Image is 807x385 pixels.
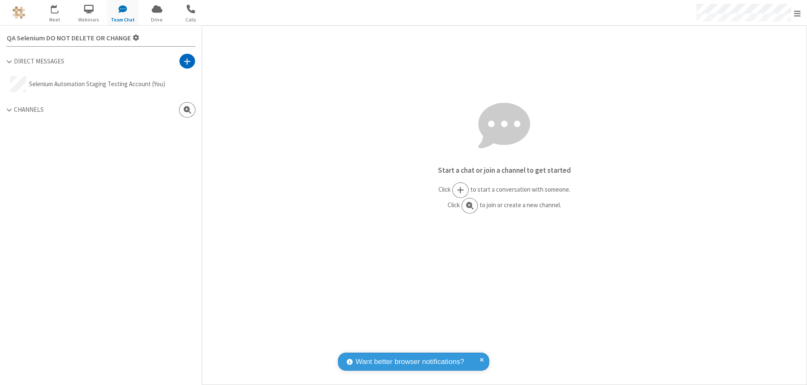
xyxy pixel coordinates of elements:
span: Webinars [73,16,105,24]
p: Start a chat or join a channel to get started [202,165,807,176]
div: 1 [57,5,62,11]
p: Click to start a conversation with someone. Click to join or create a new channel. [202,182,807,214]
span: QA Selenium DO NOT DELETE OR CHANGE [7,34,131,42]
span: Calls [175,16,207,24]
span: Direct Messages [14,57,64,65]
span: Drive [141,16,173,24]
span: Channels [14,105,44,113]
button: Settings [3,29,143,46]
img: QA Selenium DO NOT DELETE OR CHANGE [13,6,25,19]
span: Meet [39,16,71,24]
span: Want better browser notifications? [356,356,464,367]
button: Selenium Automation Staging Testing Account (You) [6,72,195,96]
span: Team Chat [107,16,139,24]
